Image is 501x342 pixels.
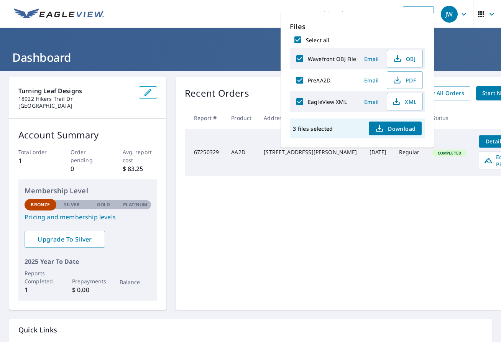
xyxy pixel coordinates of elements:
th: Report # [185,107,225,129]
p: Files [290,21,425,32]
a: Pricing and membership levels [25,212,151,222]
p: Balance [120,278,151,286]
a: Upgrade To Silver [25,231,105,248]
p: Account Summary [18,128,157,142]
span: Completed [433,150,466,156]
th: Status [426,107,473,129]
label: Wavefront OBJ File [308,55,356,62]
p: Membership Level [25,186,151,196]
td: Regular [393,129,426,176]
h1: Dashboard [9,49,492,65]
label: Select all [306,36,329,44]
span: Download [375,124,416,133]
span: PDF [392,76,416,85]
button: Email [359,74,384,86]
p: 1 [25,285,56,294]
img: EV Logo [14,8,104,20]
p: $ 83.25 [123,164,158,173]
p: Platinum [123,201,147,208]
p: 1 [18,156,53,165]
td: AA2D [225,129,258,176]
p: Reports Completed [25,269,56,285]
div: JW [441,6,458,23]
button: PDF [387,71,423,89]
div: [STREET_ADDRESS][PERSON_NAME] [264,148,357,156]
th: Product [225,107,258,129]
th: Address [258,107,363,129]
p: 2025 Year To Date [25,257,151,266]
p: Quick Links [18,325,483,335]
span: XML [392,97,416,106]
button: Download [369,122,422,135]
p: [GEOGRAPHIC_DATA] [18,102,133,109]
span: Email [362,55,381,62]
label: EagleView XML [308,98,347,105]
p: Turning Leaf Designs [18,86,133,95]
span: Upgrade To Silver [31,235,99,243]
button: Email [359,53,384,65]
p: Order pending [71,148,105,164]
span: OBJ [392,54,416,63]
p: Total order [18,148,53,156]
p: 3 files selected [293,125,333,132]
p: Avg. report cost [123,148,158,164]
a: View All Orders [416,86,470,100]
p: Recent Orders [185,86,249,100]
button: Email [359,96,384,108]
span: Email [362,77,381,84]
td: [DATE] [363,129,393,176]
label: PreAA2D [308,77,330,84]
p: Bronze [31,201,50,208]
span: View All Orders [422,89,464,98]
p: Gold [97,201,110,208]
p: 0 [71,164,105,173]
p: Silver [64,201,80,208]
button: XML [387,93,423,110]
p: $ 0.00 [72,285,104,294]
p: 18922 Hikers Trail Dr [18,95,133,102]
p: Prepayments [72,277,104,285]
a: Order [403,6,434,22]
span: Email [362,98,381,105]
button: OBJ [387,50,423,67]
td: 67250329 [185,129,225,176]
